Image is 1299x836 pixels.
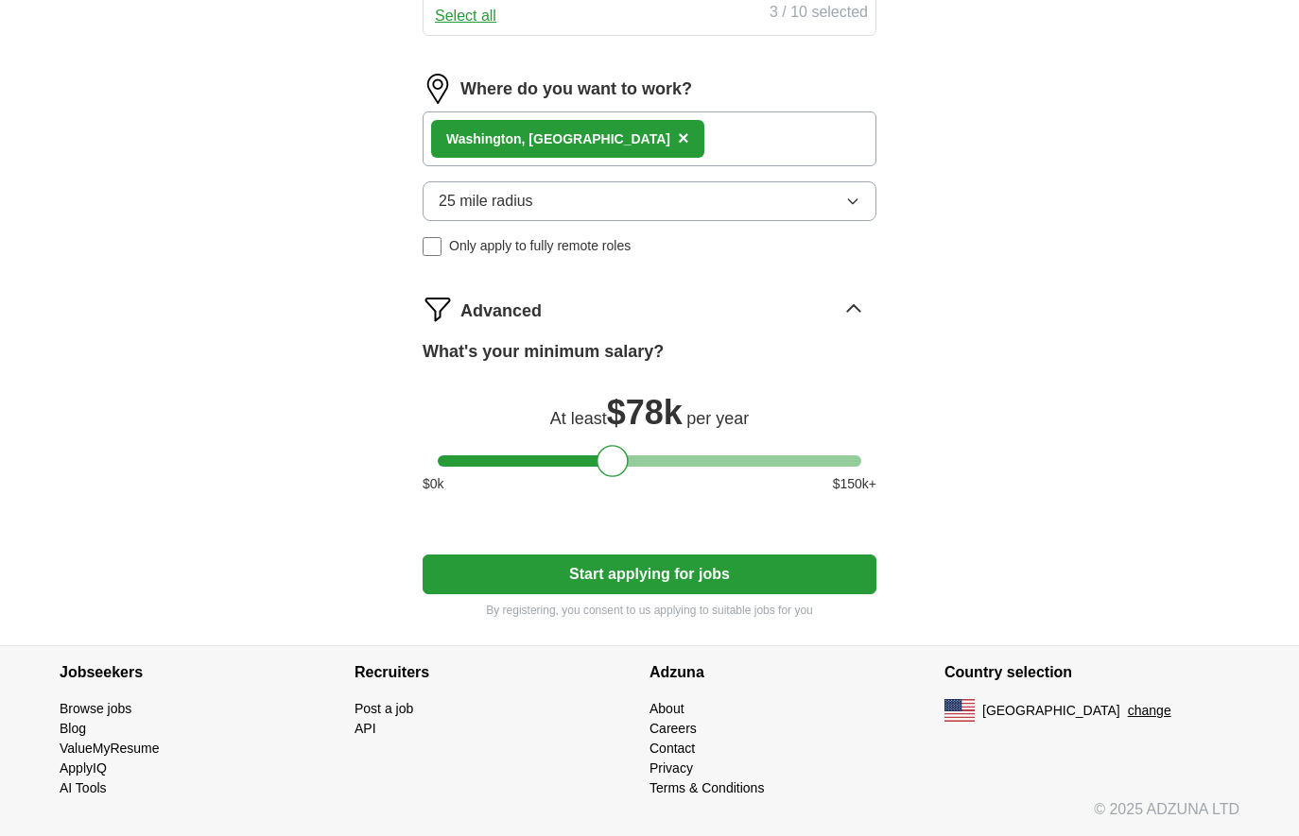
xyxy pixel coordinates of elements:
a: ValueMyResume [60,741,160,756]
div: © 2025 ADZUNA LTD [44,798,1255,836]
a: API [355,721,376,736]
img: US flag [944,699,975,722]
span: Advanced [460,299,542,324]
a: Privacy [649,760,693,776]
a: Browse jobs [60,701,131,716]
span: [GEOGRAPHIC_DATA] [982,701,1120,721]
label: What's your minimum salary? [423,339,664,365]
span: per year [686,409,749,428]
a: Post a job [355,701,413,716]
a: ApplyIQ [60,760,107,776]
img: location.png [423,74,453,104]
button: Select all [435,5,496,27]
div: 3 / 10 selected [770,1,868,27]
span: $ 78k [607,393,683,432]
a: Blog [60,721,86,736]
span: $ 150 k+ [833,474,876,494]
span: Only apply to fully remote roles [449,236,631,256]
span: × [678,128,689,148]
a: About [649,701,684,716]
img: filter [423,294,453,324]
a: Careers [649,721,697,736]
strong: Washingto [446,131,513,146]
button: × [678,125,689,153]
p: By registering, you consent to us applying to suitable jobs for you [423,602,876,619]
a: Terms & Conditions [649,780,764,795]
button: Start applying for jobs [423,554,876,594]
button: change [1128,701,1171,721]
a: AI Tools [60,780,107,795]
a: Contact [649,741,695,756]
h4: Country selection [944,646,1239,699]
span: 25 mile radius [439,190,533,213]
button: 25 mile radius [423,181,876,221]
label: Where do you want to work? [460,77,692,102]
span: $ 0 k [423,474,444,494]
span: At least [550,409,607,428]
input: Only apply to fully remote roles [423,237,442,256]
div: n, [GEOGRAPHIC_DATA] [446,129,670,149]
